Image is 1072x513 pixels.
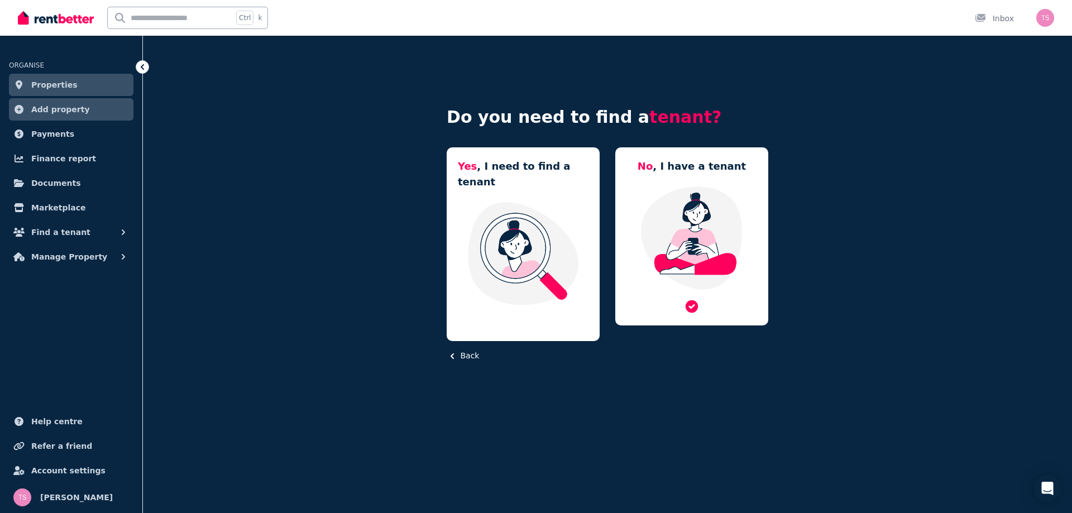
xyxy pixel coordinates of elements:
span: ORGANISE [9,61,44,69]
img: Tanya Scifleet [1036,9,1054,27]
a: Payments [9,123,133,145]
span: Properties [31,78,78,92]
span: Finance report [31,152,96,165]
span: Refer a friend [31,439,92,453]
span: Documents [31,176,81,190]
span: [PERSON_NAME] [40,491,113,504]
h5: , I have a tenant [638,159,746,174]
a: Marketplace [9,196,133,219]
span: Ctrl [236,11,253,25]
img: Manage my property [626,185,757,290]
span: Manage Property [31,250,107,263]
span: Find a tenant [31,226,90,239]
a: Refer a friend [9,435,133,457]
span: k [258,13,262,22]
a: Finance report [9,147,133,170]
span: No [638,160,653,172]
img: RentBetter [18,9,94,26]
span: Help centre [31,415,83,428]
button: Manage Property [9,246,133,268]
a: Documents [9,172,133,194]
img: Tanya Scifleet [13,488,31,506]
h4: Do you need to find a [447,107,768,127]
span: tenant? [649,107,721,127]
div: Open Intercom Messenger [1034,475,1061,502]
h5: , I need to find a tenant [458,159,588,190]
span: Marketplace [31,201,85,214]
a: Properties [9,74,133,96]
img: I need a tenant [458,201,588,306]
button: Find a tenant [9,221,133,243]
span: Account settings [31,464,106,477]
span: Yes [458,160,477,172]
button: Back [447,350,479,362]
a: Add property [9,98,133,121]
a: Help centre [9,410,133,433]
div: Inbox [975,13,1014,24]
span: Add property [31,103,90,116]
a: Account settings [9,459,133,482]
span: Payments [31,127,74,141]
